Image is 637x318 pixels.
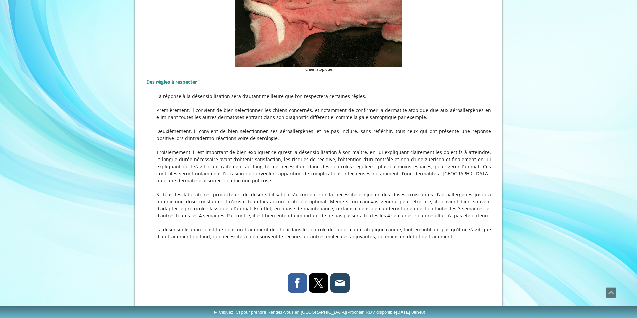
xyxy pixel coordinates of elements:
[146,128,491,142] p: Deuxièmement, il convient de bien sélectionner ses aéroallergènes, et ne pas inclure, sans réfléc...
[396,310,424,315] b: [DATE] 08h40
[330,273,350,293] a: Adresse e-mail
[146,219,491,240] p: La désensibilisation constitue donc un traitement de choix dans le contrôle de la dermatite atopi...
[146,79,200,85] span: Des règles à respecter !
[346,310,425,315] span: (Prochain RDV disponible )
[146,93,491,100] p: La réponse à la désensibilisation sera d’autant meilleure que l’on respectera certaines règles.
[146,100,491,121] p: Premièrement, il convient de bien sélectionner les chiens concernés, et notamment de confirmer la...
[288,273,307,293] a: Facebook
[213,310,425,315] span: ► Cliquez ICI pour prendre Rendez-Vous en [GEOGRAPHIC_DATA]
[309,273,328,293] a: X
[146,184,491,219] p: Si tous les laboratoires producteurs de désensibilisation s’accordent sur la nécessité d’injecter...
[235,67,402,72] figcaption: Chien atopique
[606,288,616,298] span: Défiler vers le haut
[146,149,491,184] p: Troisièmement, il est important de bien expliquer ce qu'est la désensibilisation à son maître, en...
[606,287,616,298] a: Défiler vers le haut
